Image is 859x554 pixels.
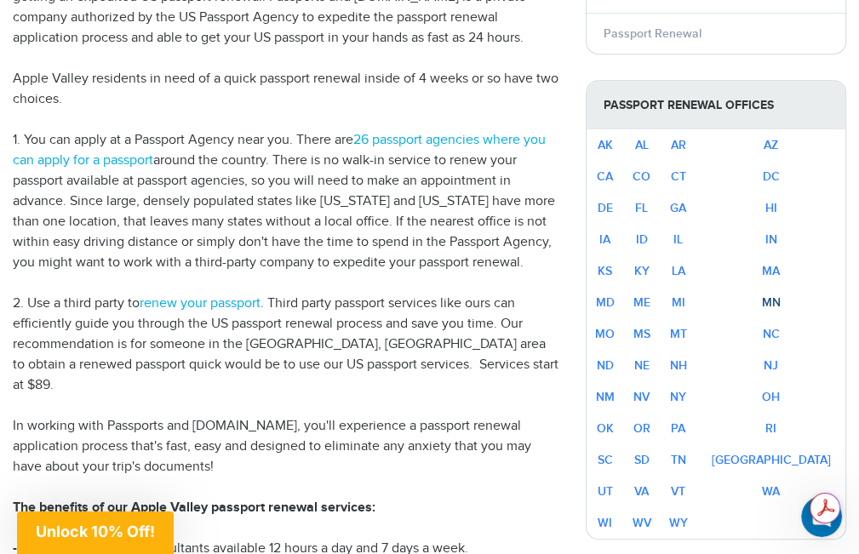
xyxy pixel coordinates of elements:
[711,453,830,467] a: [GEOGRAPHIC_DATA]
[671,484,685,499] a: VT
[801,496,842,537] iframe: Intercom live chat
[670,390,686,404] a: NY
[633,516,651,530] a: WV
[13,416,560,477] p: In working with Passports and [DOMAIN_NAME], you'll experience a passport renewal application pro...
[598,138,613,152] a: AK
[764,138,778,152] a: AZ
[635,138,649,152] a: AL
[633,390,650,404] a: NV
[762,390,780,404] a: OH
[764,358,778,373] a: NJ
[670,138,685,152] a: AR
[634,484,649,499] a: VA
[598,264,612,278] a: KS
[633,295,650,310] a: ME
[761,295,780,310] a: MN
[668,516,687,530] a: WY
[762,484,780,499] a: WA
[765,421,776,436] a: RI
[597,169,613,184] a: CA
[13,132,546,168] a: 26 passport agencies where you can apply for a passport
[587,81,845,129] strong: Passport Renewal Offices
[671,264,684,278] a: LA
[765,232,776,247] a: IN
[670,453,685,467] a: TN
[673,232,683,247] a: IL
[597,358,614,373] a: ND
[598,201,613,215] a: DE
[597,421,614,436] a: OK
[596,295,615,310] a: MD
[13,294,560,396] p: 2. Use a third party to . Third party passport services like ours can efficiently guide you throu...
[762,264,780,278] a: MA
[36,523,155,540] span: Unlock 10% Off!
[13,130,560,273] p: 1. You can apply at a Passport Agency near you. There are around the country. There is no walk-in...
[669,358,686,373] a: NH
[17,511,174,554] div: Unlock 10% Off!
[671,421,685,436] a: PA
[13,69,560,110] p: Apple Valley residents in need of a quick passport renewal inside of 4 weeks or so have two choices.
[598,516,612,530] a: WI
[634,453,650,467] a: SD
[140,295,261,311] a: renew your passport
[633,327,650,341] a: MS
[598,453,613,467] a: SC
[669,327,686,341] a: MT
[598,484,613,499] a: UT
[633,169,650,184] a: CO
[634,264,650,278] a: KY
[671,295,684,310] a: MI
[635,201,648,215] a: FL
[634,358,650,373] a: NE
[633,421,650,436] a: OR
[765,201,776,215] a: HI
[13,500,375,516] strong: The benefits of our Apple Valley passport renewal services:
[636,232,648,247] a: ID
[596,390,615,404] a: NM
[595,327,615,341] a: MO
[762,169,779,184] a: DC
[604,26,702,41] a: Passport Renewal
[670,201,686,215] a: GA
[599,232,610,247] a: IA
[670,169,685,184] a: CT
[762,327,779,341] a: NC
